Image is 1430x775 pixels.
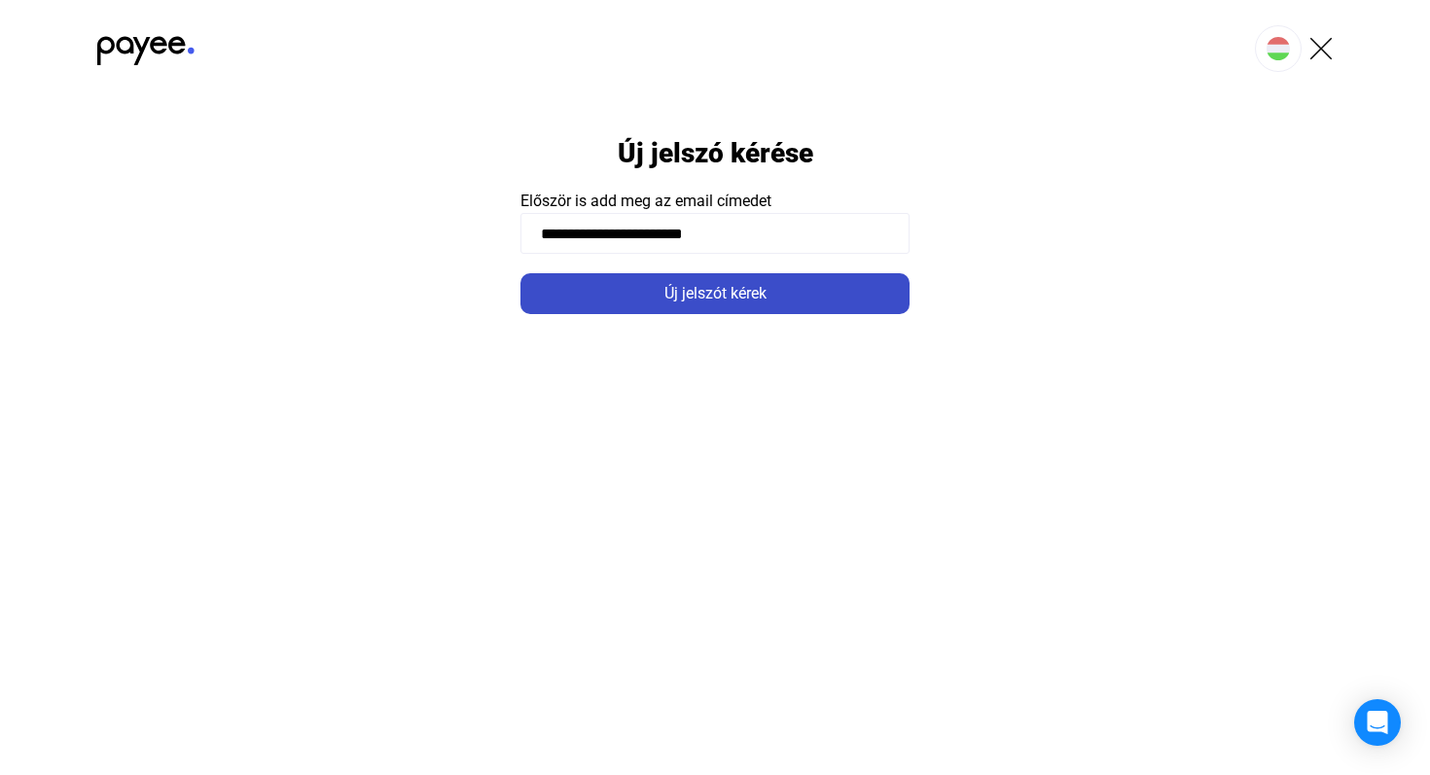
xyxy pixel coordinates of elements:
[1354,699,1401,746] div: Open Intercom Messenger
[618,136,813,170] h1: Új jelszó kérése
[1309,37,1333,60] img: X
[97,25,195,65] img: black-payee-blue-dot.svg
[1267,37,1290,60] img: HU
[520,273,910,314] button: Új jelszót kérek
[526,282,904,305] div: Új jelszót kérek
[1255,25,1302,72] button: HU
[520,192,771,210] span: Először is add meg az email címedet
